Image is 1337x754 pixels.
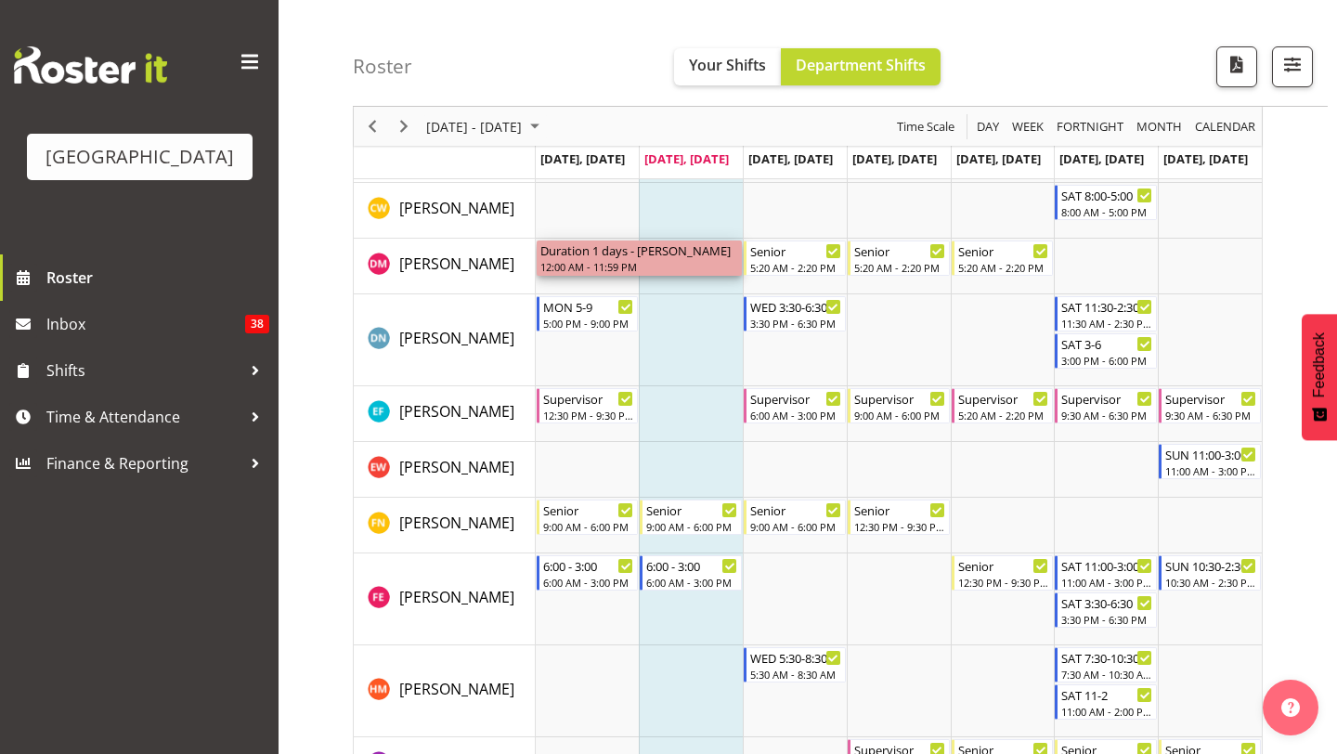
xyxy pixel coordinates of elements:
a: [PERSON_NAME] [399,678,514,700]
span: [DATE], [DATE] [956,150,1041,167]
div: Hamish McKenzie"s event - WED 5:30-8:30 Begin From Wednesday, September 3, 2025 at 5:30:00 AM GMT... [744,647,846,682]
div: Senior [543,500,634,519]
div: Felix Nicholls"s event - Senior Begin From Monday, September 1, 2025 at 9:00:00 AM GMT+12:00 Ends... [537,500,639,535]
div: SAT 3-6 [1061,334,1152,353]
div: Next [388,107,420,146]
button: Download a PDF of the roster according to the set date range. [1216,46,1257,87]
div: Drew Nielsen"s event - SAT 3-6 Begin From Saturday, September 6, 2025 at 3:00:00 PM GMT+12:00 End... [1055,333,1157,369]
span: Shifts [46,357,241,384]
a: [PERSON_NAME] [399,586,514,608]
a: [PERSON_NAME] [399,400,514,422]
div: Duration 1 days - [PERSON_NAME] [540,240,739,259]
div: Felix Nicholls"s event - Senior Begin From Wednesday, September 3, 2025 at 9:00:00 AM GMT+12:00 E... [744,500,846,535]
span: calendar [1193,115,1257,138]
div: SAT 3:30-6:30 [1061,593,1152,612]
button: Time Scale [894,115,958,138]
td: Felix Nicholls resource [354,498,536,553]
td: Drew Nielsen resource [354,294,536,386]
div: WED 5:30-8:30 [750,648,841,667]
div: Drew Nielsen"s event - MON 5-9 Begin From Monday, September 1, 2025 at 5:00:00 PM GMT+12:00 Ends ... [537,296,639,331]
button: Fortnight [1054,115,1127,138]
span: Month [1135,115,1184,138]
h4: Roster [353,56,412,77]
button: Timeline Month [1134,115,1186,138]
div: 6:00 - 3:00 [646,556,737,575]
button: Timeline Week [1009,115,1047,138]
span: Department Shifts [796,55,926,75]
span: [PERSON_NAME] [399,457,514,477]
span: Time & Attendance [46,403,241,431]
div: 5:30 AM - 8:30 AM [750,667,841,682]
div: SUN 10:30-2:30 [1165,556,1256,575]
div: 6:00 AM - 3:00 PM [646,575,737,590]
button: Your Shifts [674,48,781,85]
td: Hamish McKenzie resource [354,645,536,737]
div: 12:30 PM - 9:30 PM [958,575,1049,590]
div: 12:30 PM - 9:30 PM [543,408,634,422]
div: 9:00 AM - 6:00 PM [543,519,634,534]
td: Devon Morris-Brown resource [354,239,536,294]
div: 3:30 PM - 6:30 PM [750,316,841,331]
div: SAT 11-2 [1061,685,1152,704]
div: Hamish McKenzie"s event - SAT 7:30-10:30 Begin From Saturday, September 6, 2025 at 7:30:00 AM GMT... [1055,647,1157,682]
span: Day [975,115,1001,138]
div: SAT 11:00-3:00 [1061,556,1152,575]
div: 11:00 AM - 3:00 PM [1165,463,1256,478]
div: 3:00 PM - 6:00 PM [1061,353,1152,368]
div: Previous [357,107,388,146]
div: 9:00 AM - 6:00 PM [750,519,841,534]
div: Drew Nielsen"s event - SAT 11:30-2:30 Begin From Saturday, September 6, 2025 at 11:30:00 AM GMT+1... [1055,296,1157,331]
div: 11:30 AM - 2:30 PM [1061,316,1152,331]
div: Senior [750,500,841,519]
div: SAT 8:00-5:00 [1061,186,1152,204]
div: Devon Morris-Brown"s event - Senior Begin From Wednesday, September 3, 2025 at 5:20:00 AM GMT+12:... [744,240,846,276]
span: [PERSON_NAME] [399,513,514,533]
div: 5:20 AM - 2:20 PM [750,260,841,275]
span: Feedback [1311,332,1328,397]
div: 3:30 PM - 6:30 PM [1061,612,1152,627]
div: 6:00 - 3:00 [543,556,634,575]
div: Earl Foran"s event - Supervisor Begin From Monday, September 1, 2025 at 12:30:00 PM GMT+12:00 End... [537,388,639,423]
span: [PERSON_NAME] [399,253,514,274]
div: 12:00 AM - 11:59 PM [540,259,739,274]
span: [PERSON_NAME] [399,587,514,607]
div: Earl Foran"s event - Supervisor Begin From Thursday, September 4, 2025 at 9:00:00 AM GMT+12:00 En... [848,388,950,423]
a: [PERSON_NAME] [399,456,514,478]
div: 6:00 AM - 3:00 PM [543,575,634,590]
td: Finn Edwards resource [354,553,536,645]
div: Emily Wheeler"s event - SUN 11:00-3:00 Begin From Sunday, September 7, 2025 at 11:00:00 AM GMT+12... [1159,444,1261,479]
span: [DATE], [DATE] [852,150,937,167]
td: Earl Foran resource [354,386,536,442]
div: Finn Edwards"s event - Senior Begin From Friday, September 5, 2025 at 12:30:00 PM GMT+12:00 Ends ... [952,555,1054,591]
img: help-xxl-2.png [1281,698,1300,717]
div: SAT 7:30-10:30 [1061,648,1152,667]
span: [DATE], [DATE] [540,150,625,167]
span: Your Shifts [689,55,766,75]
div: Devon Morris-Brown"s event - Senior Begin From Thursday, September 4, 2025 at 5:20:00 AM GMT+12:0... [848,240,950,276]
div: Supervisor [543,389,634,408]
div: 7:30 AM - 10:30 AM [1061,667,1152,682]
div: 9:30 AM - 6:30 PM [1061,408,1152,422]
div: Finn Edwards"s event - SAT 3:30-6:30 Begin From Saturday, September 6, 2025 at 3:30:00 PM GMT+12:... [1055,592,1157,628]
div: Senior [646,500,737,519]
div: Finn Edwards"s event - SAT 11:00-3:00 Begin From Saturday, September 6, 2025 at 11:00:00 AM GMT+1... [1055,555,1157,591]
span: [DATE], [DATE] [1059,150,1144,167]
div: Senior [750,241,841,260]
div: [GEOGRAPHIC_DATA] [45,143,234,171]
div: Earl Foran"s event - Supervisor Begin From Friday, September 5, 2025 at 5:20:00 AM GMT+12:00 Ends... [952,388,1054,423]
span: 38 [245,315,269,333]
a: [PERSON_NAME] [399,512,514,534]
div: 5:20 AM - 2:20 PM [854,260,945,275]
div: Cain Wilson"s event - SAT 8:00-5:00 Begin From Saturday, September 6, 2025 at 8:00:00 AM GMT+12:0... [1055,185,1157,220]
div: 5:20 AM - 2:20 PM [958,408,1049,422]
button: Month [1192,115,1259,138]
button: Previous [360,115,385,138]
div: Supervisor [854,389,945,408]
div: 9:00 AM - 6:00 PM [854,408,945,422]
div: Hamish McKenzie"s event - SAT 11-2 Begin From Saturday, September 6, 2025 at 11:00:00 AM GMT+12:0... [1055,684,1157,720]
div: SUN 11:00-3:00 [1165,445,1256,463]
div: Finn Edwards"s event - SUN 10:30-2:30 Begin From Sunday, September 7, 2025 at 10:30:00 AM GMT+12:... [1159,555,1261,591]
span: [PERSON_NAME] [399,401,514,422]
button: Filter Shifts [1272,46,1313,87]
button: Department Shifts [781,48,941,85]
